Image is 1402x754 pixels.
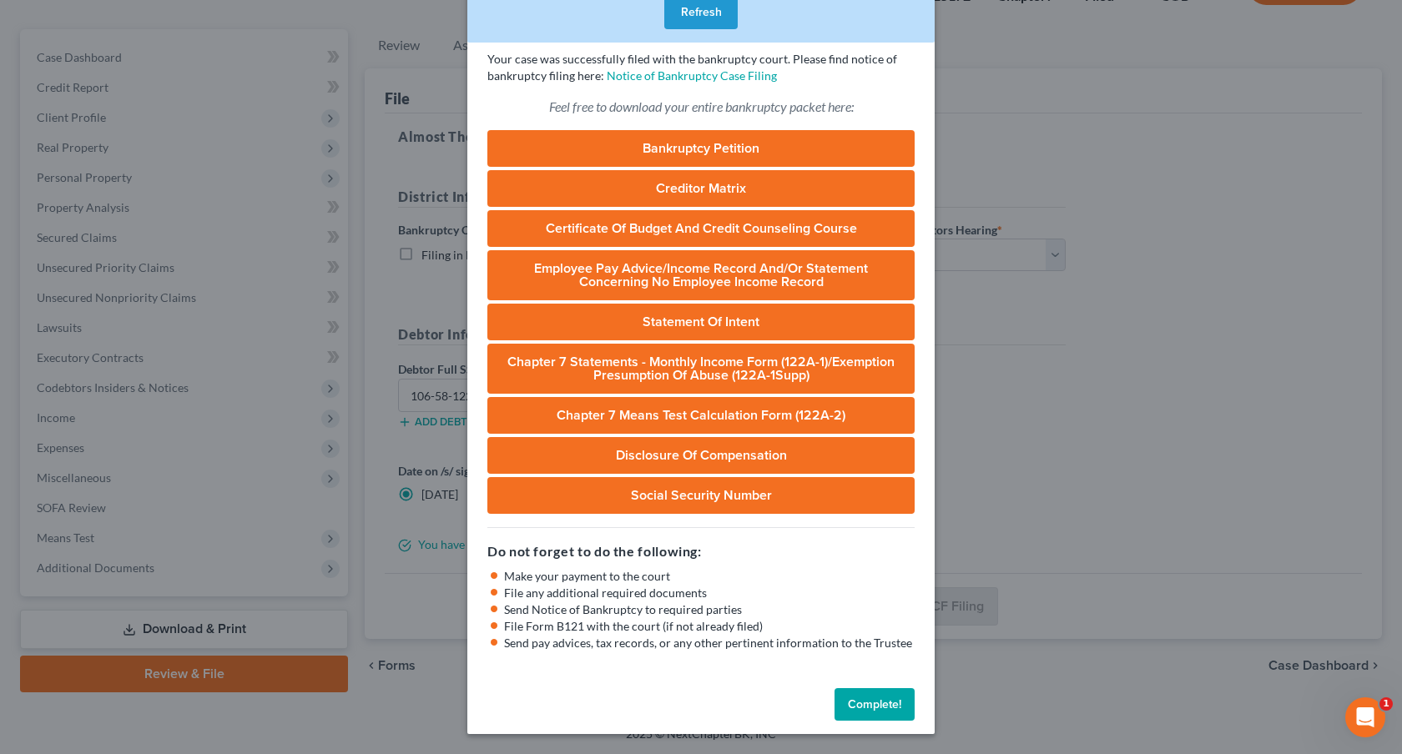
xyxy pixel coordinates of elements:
a: Creditor Matrix [487,170,915,207]
a: Disclosure of Compensation [487,437,915,474]
a: Employee Pay Advice/Income Record and/or Statement Concerning No Employee Income Record [487,250,915,300]
li: File any additional required documents [504,585,915,601]
a: Notice of Bankruptcy Case Filing [607,68,777,83]
a: Chapter 7 Statements - Monthly Income Form (122A-1)/Exemption Presumption of Abuse (122A-1Supp) [487,344,915,394]
li: Make your payment to the court [504,568,915,585]
span: 1 [1379,697,1393,711]
p: Feel free to download your entire bankruptcy packet here: [487,98,915,117]
li: Send pay advices, tax records, or any other pertinent information to the Trustee [504,635,915,651]
a: Social Security Number [487,477,915,514]
li: File Form B121 with the court (if not already filed) [504,618,915,635]
a: Statement of Intent [487,304,915,340]
li: Send Notice of Bankruptcy to required parties [504,601,915,618]
a: Chapter 7 Means Test Calculation Form (122A-2) [487,397,915,434]
iframe: Intercom live chat [1345,697,1385,737]
button: Complete! [835,688,915,721]
a: Certificate of Budget and Credit Counseling Course [487,210,915,247]
h5: Do not forget to do the following: [487,541,915,561]
a: Bankruptcy Petition [487,130,915,167]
